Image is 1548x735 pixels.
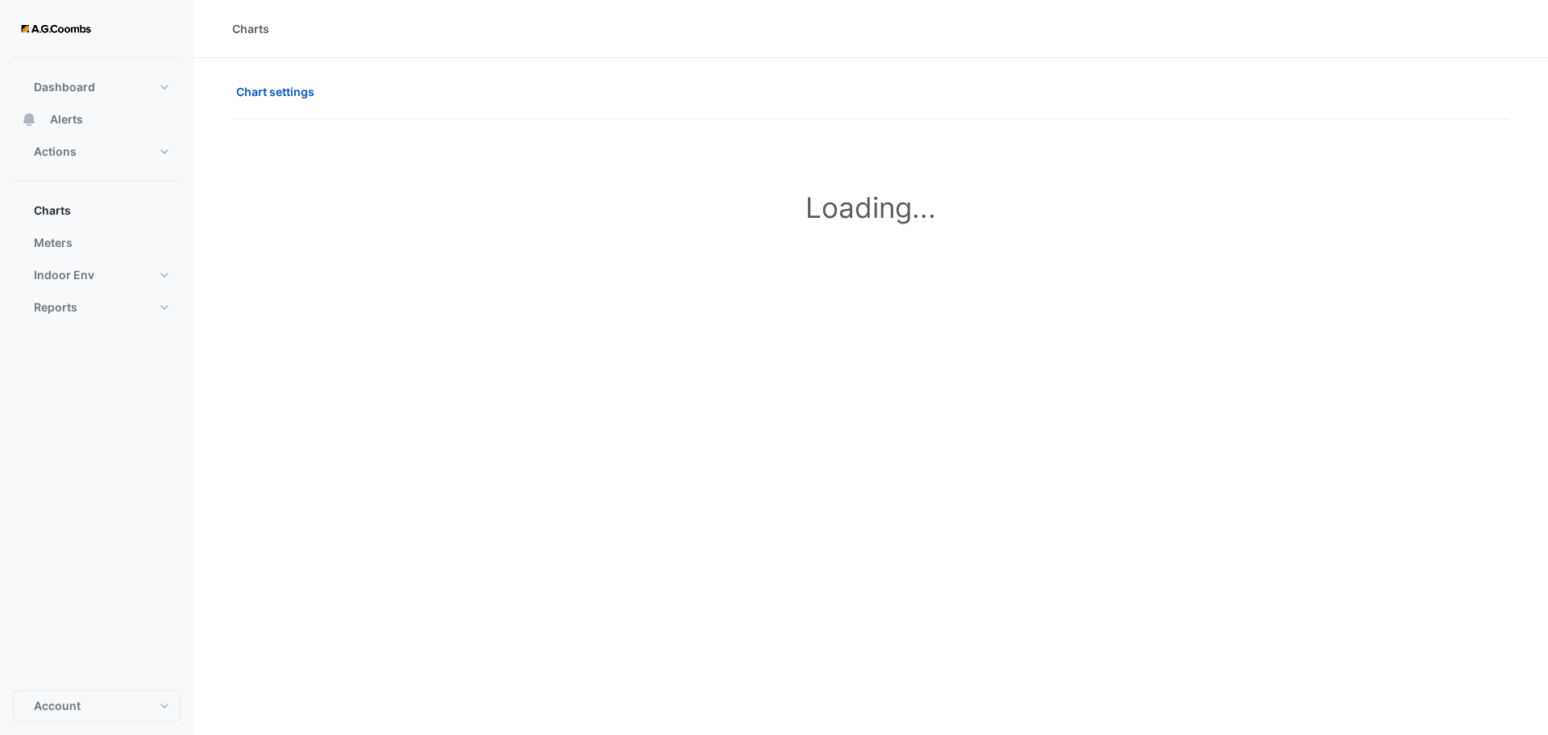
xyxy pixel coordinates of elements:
[34,235,73,251] span: Meters
[268,190,1474,224] h1: Loading...
[232,77,325,106] button: Chart settings
[50,111,83,127] span: Alerts
[13,194,181,227] button: Charts
[34,299,77,315] span: Reports
[21,111,37,127] app-icon: Alerts
[34,144,77,160] span: Actions
[34,79,95,95] span: Dashboard
[236,83,314,100] span: Chart settings
[13,291,181,324] button: Reports
[34,267,94,283] span: Indoor Env
[34,698,81,714] span: Account
[13,136,181,168] button: Actions
[13,227,181,259] button: Meters
[19,13,92,45] img: Company Logo
[13,259,181,291] button: Indoor Env
[34,203,71,219] span: Charts
[13,690,181,722] button: Account
[232,20,269,37] div: Charts
[13,71,181,103] button: Dashboard
[13,103,181,136] button: Alerts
